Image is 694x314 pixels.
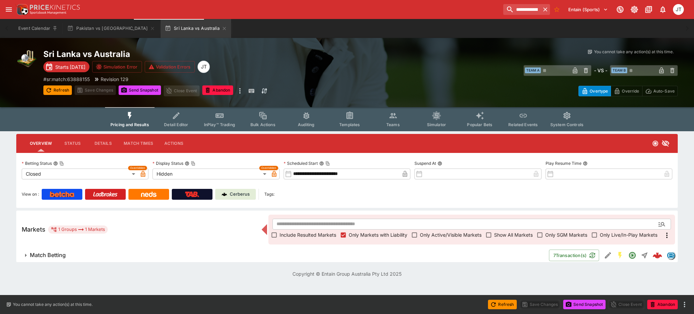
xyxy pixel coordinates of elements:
button: SGM Enabled [614,249,626,261]
button: Abandon [647,300,678,309]
p: Auto-Save [653,87,675,95]
button: Refresh [43,85,72,95]
img: Betcha [50,192,74,197]
span: Teams [386,122,400,127]
label: Tags: [264,189,274,200]
span: Mark an event as closed and abandoned. [647,300,678,307]
button: Match Times [118,135,159,152]
button: Select Tenant [564,4,612,15]
span: Popular Bets [467,122,492,127]
button: 7Transaction(s) [549,250,599,261]
button: Send Snapshot [119,85,161,95]
h6: Match Betting [30,252,66,259]
button: Copy To Clipboard [59,161,64,166]
img: TabNZ [185,192,199,197]
p: Override [622,87,639,95]
p: Display Status [152,160,183,166]
button: Refresh [488,300,516,309]
p: Scheduled Start [284,160,318,166]
img: Sportsbook Management [30,11,66,14]
button: more [680,300,689,309]
button: open drawer [3,3,15,16]
button: Documentation [642,3,655,16]
img: logo-cerberus--red.svg [653,251,662,260]
div: 7aa8590e-4f69-4ce8-a7bf-9cc2281be1b8 [653,251,662,260]
p: Overtype [590,87,608,95]
button: Copy To Clipboard [191,161,196,166]
p: Betting Status [22,160,52,166]
p: Suspend At [414,160,436,166]
span: Simulator [427,122,446,127]
input: search [503,4,540,15]
div: 1 Groups 1 Markets [51,225,105,234]
p: You cannot take any action(s) at this time. [594,49,674,55]
button: Betting StatusCopy To Clipboard [53,161,58,166]
div: Event type filters [105,107,589,131]
p: Play Resume Time [546,160,581,166]
button: Display StatusCopy To Clipboard [185,161,189,166]
button: Overview [24,135,57,152]
span: Templates [339,122,360,127]
img: PriceKinetics Logo [15,3,28,16]
p: Revision 129 [101,76,128,83]
p: Cerberus [230,191,250,198]
button: Overtype [578,86,611,96]
img: Cerberus [222,192,227,197]
span: Bulk Actions [250,122,275,127]
img: betradar [667,252,675,259]
button: Event Calendar [14,19,62,38]
p: Copy To Clipboard [43,76,90,83]
img: cricket.png [16,49,38,71]
span: Team A [525,67,541,73]
button: Match Betting [16,249,549,262]
div: Start From [578,86,678,96]
span: Overridden [261,166,276,170]
span: System Controls [550,122,584,127]
img: Ladbrokes [93,192,118,197]
label: View on : [22,189,39,200]
button: Copy To Clipboard [325,161,330,166]
p: Starts [DATE] [55,63,85,71]
button: Joshua Thomson [671,2,686,17]
button: Suspend At [437,161,442,166]
span: Show All Markets [494,231,533,238]
button: Send Snapshot [563,300,606,309]
a: 7aa8590e-4f69-4ce8-a7bf-9cc2281be1b8 [651,249,664,262]
img: Neds [141,192,156,197]
button: Auto-Save [642,86,678,96]
span: Only Active/Visible Markets [420,231,482,238]
h5: Markets [22,225,45,233]
button: Toggle light/dark mode [628,3,640,16]
button: Sri Lanka vs Australia [161,19,231,38]
button: Actions [159,135,189,152]
span: Detail Editor [164,122,188,127]
div: Joshua Thomson [673,4,684,15]
button: Straight [638,249,651,261]
span: InPlay™ Trading [204,122,235,127]
button: Play Resume Time [583,161,588,166]
svg: Hidden [661,139,670,148]
span: Auditing [298,122,314,127]
button: Validation Errors [145,61,195,73]
span: Only Live/In-Play Markets [600,231,657,238]
span: Only SGM Markets [545,231,587,238]
div: Joshua Thomson [198,61,210,73]
button: Scheduled StartCopy To Clipboard [319,161,324,166]
div: Hidden [152,169,268,179]
button: Details [88,135,118,152]
svg: Open [628,251,636,259]
button: No Bookmarks [551,4,562,15]
button: Open [656,218,668,230]
button: Simulation Error [92,61,142,73]
span: Mark an event as closed and abandoned. [202,86,233,93]
button: Connected to PK [614,3,626,16]
button: Abandon [202,85,233,95]
button: Notifications [657,3,669,16]
span: Include Resulted Markets [280,231,336,238]
button: Override [611,86,642,96]
div: Closed [22,169,138,179]
svg: More [663,231,671,239]
span: Team B [611,67,627,73]
span: Pricing and Results [110,122,149,127]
